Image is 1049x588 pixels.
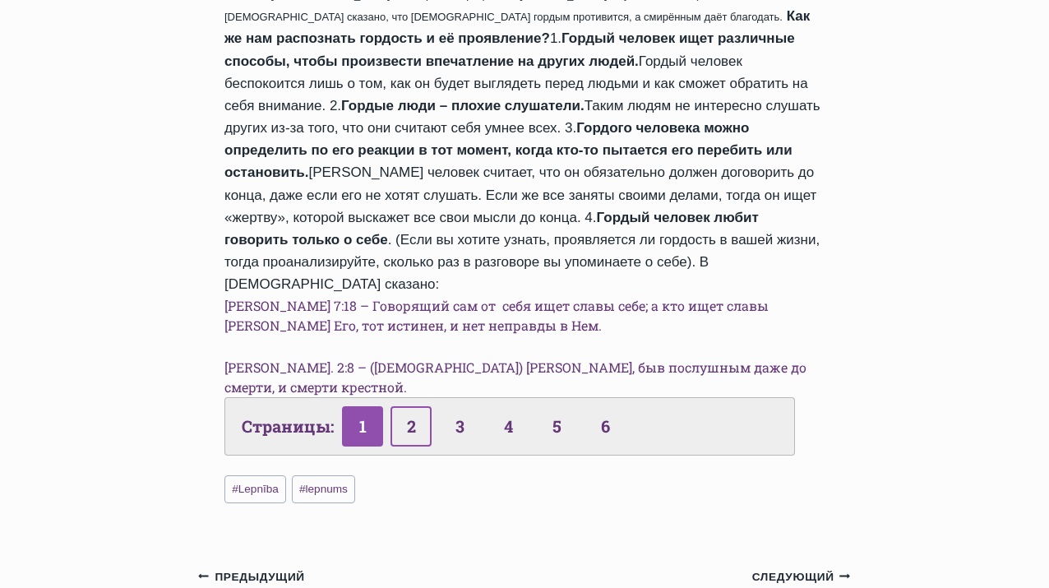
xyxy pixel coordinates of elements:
[439,406,480,447] a: 3
[299,483,306,495] span: #
[224,475,286,504] a: #Lepnība
[342,406,383,447] span: 1
[232,483,238,495] span: #
[224,30,795,68] strong: Гордый человек ищет различные способы, чтобы произвести впечатление на других людей.
[390,406,432,447] a: 2
[292,475,355,504] a: #lepnums
[536,406,577,447] a: 5
[224,358,825,456] h6: [PERSON_NAME]. 2:8 – ([DEMOGRAPHIC_DATA]) [PERSON_NAME], быв послушным даже до смерти, и смерти к...
[752,568,851,586] small: Следующий
[198,568,305,586] small: Предыдущий
[224,142,793,180] strong: по его реакции в тот момент, когда кто-то пытается его перебить или остановить.
[224,397,795,456] div: Страницы:
[585,406,626,447] a: 6
[341,98,585,113] strong: Гордые люди – плохие слушатели.
[224,296,825,336] h6: [PERSON_NAME] 7:18 – Говорящий сам от себя ищет славы себе; а кто ищет славы [PERSON_NAME] Его, т...
[488,406,529,447] a: 4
